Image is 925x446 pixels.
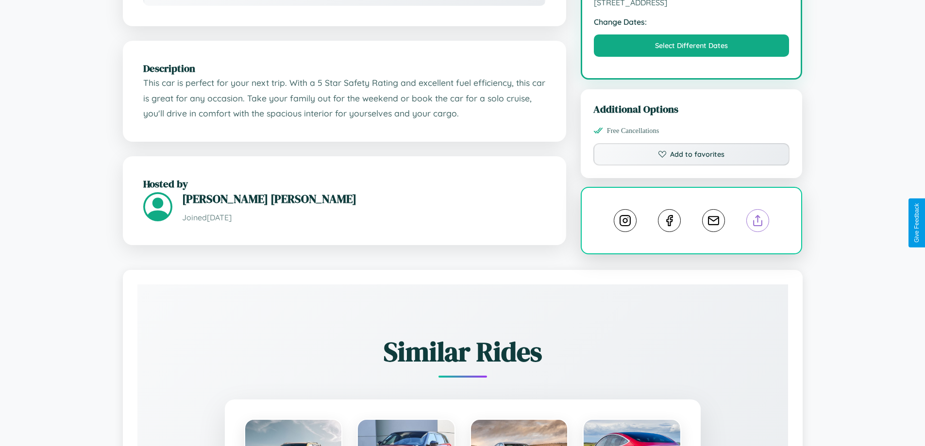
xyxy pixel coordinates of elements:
strong: Change Dates: [594,17,790,27]
button: Select Different Dates [594,34,790,57]
h2: Hosted by [143,177,546,191]
h3: [PERSON_NAME] [PERSON_NAME] [182,191,546,207]
h3: Additional Options [593,102,790,116]
p: This car is perfect for your next trip. With a 5 Star Safety Rating and excellent fuel efficiency... [143,75,546,121]
h2: Description [143,61,546,75]
div: Give Feedback [913,203,920,243]
p: Joined [DATE] [182,211,546,225]
span: Free Cancellations [607,127,659,135]
h2: Similar Rides [171,333,754,370]
button: Add to favorites [593,143,790,165]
